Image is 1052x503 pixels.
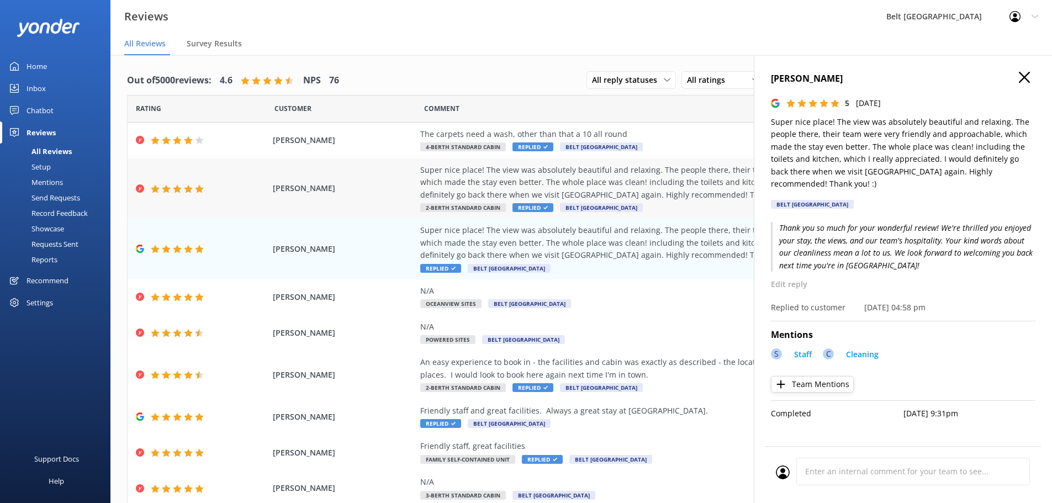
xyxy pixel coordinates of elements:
span: Family Self-Contained Unit [420,455,515,464]
button: Close [1019,72,1030,84]
span: Replied [512,383,553,392]
span: Replied [522,455,563,464]
h4: NPS [303,73,321,88]
span: Survey Results [187,38,242,49]
span: All Reviews [124,38,166,49]
p: Completed [771,407,903,420]
span: [PERSON_NAME] [273,411,415,423]
span: Belt [GEOGRAPHIC_DATA] [468,419,551,428]
span: All ratings [687,74,732,86]
span: 3-Berth Standard Cabin [420,491,506,500]
a: Requests Sent [7,236,110,252]
a: Cleaning [840,348,879,363]
div: N/A [420,476,923,488]
span: Powered Sites [420,335,475,344]
div: Super nice place! The view was absolutely beautiful and relaxing. The people there, their team we... [420,164,923,201]
div: Send Requests [7,190,80,205]
span: Oceanview Sites [420,299,482,308]
span: All reply statuses [592,74,664,86]
div: Setup [7,159,51,174]
p: [DATE] 04:58 pm [864,301,926,314]
p: [DATE] [856,97,881,109]
span: [PERSON_NAME] [273,134,415,146]
span: [PERSON_NAME] [273,369,415,381]
span: Belt [GEOGRAPHIC_DATA] [560,383,643,392]
p: Replied to customer [771,301,845,314]
a: Mentions [7,174,110,190]
a: Showcase [7,221,110,236]
span: Question [424,103,459,114]
div: Reviews [27,121,56,144]
span: Belt [GEOGRAPHIC_DATA] [482,335,565,344]
a: Staff [789,348,812,363]
div: Belt [GEOGRAPHIC_DATA] [771,200,854,209]
span: Date [136,103,161,114]
a: Reports [7,252,110,267]
div: N/A [420,321,923,333]
span: Date [274,103,311,114]
div: Requests Sent [7,236,78,252]
span: 2-Berth Standard Cabin [420,383,506,392]
p: Thank you so much for your wonderful review! We're thrilled you enjoyed your stay, the views, and... [771,222,1035,272]
div: Help [49,470,64,492]
div: All Reviews [7,144,72,159]
div: Support Docs [34,448,79,470]
h4: 4.6 [220,73,232,88]
span: Replied [420,419,461,428]
div: Home [27,55,47,77]
span: [PERSON_NAME] [273,182,415,194]
div: An easy experience to book in - the facilities and cabin was exactly as described - the location ... [420,356,923,381]
div: The carpets need a wash, other than that a 10 all round [420,128,923,140]
span: Replied [420,264,461,273]
a: Setup [7,159,110,174]
h4: Out of 5000 reviews: [127,73,212,88]
div: Mentions [7,174,63,190]
div: Friendly staff and great facilities. Always a great stay at [GEOGRAPHIC_DATA]. [420,405,923,417]
span: Belt [GEOGRAPHIC_DATA] [468,264,551,273]
div: S [771,348,782,359]
span: Belt [GEOGRAPHIC_DATA] [512,491,595,500]
h4: 76 [329,73,339,88]
div: Friendly staff, great facilities [420,440,923,452]
h4: [PERSON_NAME] [771,72,1035,86]
div: Reports [7,252,57,267]
p: Super nice place! The view was absolutely beautiful and relaxing. The people there, their team we... [771,116,1035,190]
span: 4-Berth Standard Cabin [420,142,506,151]
p: Staff [794,348,812,361]
p: [DATE] 9:31pm [903,407,1036,420]
a: Record Feedback [7,205,110,221]
span: Belt [GEOGRAPHIC_DATA] [569,455,652,464]
img: yonder-white-logo.png [17,19,80,37]
h3: Reviews [124,8,168,25]
div: Recommend [27,269,68,292]
span: Replied [512,142,553,151]
span: [PERSON_NAME] [273,243,415,255]
button: Team Mentions [771,376,854,393]
div: Settings [27,292,53,314]
a: All Reviews [7,144,110,159]
p: Cleaning [846,348,879,361]
div: Super nice place! The view was absolutely beautiful and relaxing. The people there, their team we... [420,224,923,261]
img: user_profile.svg [776,465,790,479]
a: Send Requests [7,190,110,205]
span: 5 [845,98,849,108]
span: [PERSON_NAME] [273,482,415,494]
div: Showcase [7,221,64,236]
span: Replied [512,203,553,212]
div: Inbox [27,77,46,99]
span: Belt [GEOGRAPHIC_DATA] [560,203,643,212]
div: Chatbot [27,99,54,121]
h4: Mentions [771,328,1035,342]
span: 2-Berth Standard Cabin [420,203,506,212]
div: Record Feedback [7,205,88,221]
span: Belt [GEOGRAPHIC_DATA] [488,299,571,308]
span: Belt [GEOGRAPHIC_DATA] [560,142,643,151]
span: [PERSON_NAME] [273,291,415,303]
span: [PERSON_NAME] [273,447,415,459]
div: C [823,348,834,359]
div: N/A [420,285,923,297]
p: Edit reply [771,278,1035,290]
span: [PERSON_NAME] [273,327,415,339]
